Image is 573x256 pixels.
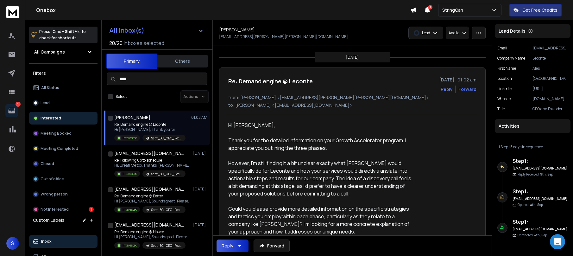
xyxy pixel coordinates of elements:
[217,240,249,252] button: Reply
[509,4,562,16] button: Get Free Credits
[499,144,508,150] span: 1 Step
[29,127,98,140] button: Meeting Booked
[123,136,137,140] p: Interested
[36,6,410,14] h1: Onebox
[114,234,190,240] p: Hi [PERSON_NAME], Sounds good. Please find a
[114,194,190,199] p: Re: Demand engine @ Better
[540,172,553,176] span: 9th, Sep
[114,229,190,234] p: Re: Demand engine @ House
[151,243,182,248] p: Sept_SC_CEO_Recruitment Agency_B2B_$2M+_USA
[41,146,78,151] p: Meeting Completed
[116,94,127,99] label: Select
[228,205,413,235] div: Could you please provide more detailed information on the specific strategies and tactics you emp...
[518,202,543,207] p: Opened
[497,86,512,91] p: linkedin
[518,172,553,177] p: Reply Received
[41,100,50,106] p: Lead
[29,112,98,125] button: Interested
[422,30,430,35] p: Lead
[532,96,568,101] p: [DOMAIN_NAME]
[513,166,568,171] h6: [EMAIL_ADDRESS][DOMAIN_NAME]
[33,217,65,223] h3: Custom Labels
[499,28,526,34] p: Lead Details
[29,188,98,201] button: Wrong person
[497,46,507,51] p: Email
[114,158,190,163] p: Re: Following up to schedule
[532,86,568,91] p: [URL][DOMAIN_NAME]
[41,161,54,166] p: Closed
[228,102,476,108] p: to: [PERSON_NAME] <[EMAIL_ADDRESS][DOMAIN_NAME]>
[114,222,184,228] h1: [EMAIL_ADDRESS][DOMAIN_NAME]
[532,106,568,112] p: CEO and Founder
[114,186,184,192] h1: [EMAIL_ADDRESS][DOMAIN_NAME]
[41,116,61,121] p: Interested
[16,102,21,107] p: 1
[228,159,413,197] div: However, I'm still finding it a bit unclear exactly what [PERSON_NAME] would specifically do for ...
[41,85,59,90] p: All Status
[193,151,207,156] p: [DATE]
[29,46,98,58] button: All Campaigns
[518,233,547,238] p: Contacted
[228,121,413,129] div: Hi [PERSON_NAME],
[39,29,86,41] p: Press to check for shortcuts.
[534,233,547,237] span: 4th, Sep
[550,234,565,249] div: Open Intercom Messenger
[532,66,568,71] p: Ales
[29,203,98,216] button: Not Interested1
[495,119,570,133] div: Activities
[449,30,459,35] p: Add to
[5,104,18,117] a: 1
[219,34,348,39] p: [EMAIL_ADDRESS][PERSON_NAME][PERSON_NAME][DOMAIN_NAME]
[497,76,512,81] p: location
[29,142,98,155] button: Meeting Completed
[29,81,98,94] button: All Status
[513,218,568,226] h6: Step 1 :
[458,86,476,93] div: Forward
[439,77,476,83] p: [DATE] : 01:02 am
[346,55,359,60] p: [DATE]
[41,239,52,244] p: Inbox
[254,240,290,252] button: Forward
[522,7,557,13] p: Get Free Credits
[497,66,516,71] p: First Name
[41,176,64,182] p: Out of office
[34,49,65,55] h1: All Campaigns
[510,144,543,150] span: 5 days in sequence
[441,86,453,93] button: Reply
[123,171,137,176] p: Interested
[29,97,98,109] button: Lead
[114,127,186,132] p: Hi [PERSON_NAME], Thank you for
[151,208,182,212] p: Sept_SC_CEO_Recruitment Agency_B2B_$2M+_USA
[497,56,525,61] p: Company Name
[114,114,150,121] h1: [PERSON_NAME]
[114,199,190,204] p: Hi [PERSON_NAME], Sounds great. Please visit my
[114,163,190,168] p: Hi, Great! Me too. Thanks, [PERSON_NAME] [DATE], Sep
[228,77,313,86] h1: Re: Demand engine @ Leconte
[193,222,207,227] p: [DATE]
[530,202,543,207] span: 4th, Sep
[89,207,94,212] div: 1
[497,96,511,101] p: website
[513,188,568,195] h6: Step 1 :
[114,150,184,157] h1: [EMAIL_ADDRESS][DOMAIN_NAME]
[41,131,72,136] p: Meeting Booked
[151,136,182,141] p: Sept_SC_CEO_Recruitment Agency_B2B_$2M+_USA
[532,76,568,81] p: [GEOGRAPHIC_DATA], [US_STATE], [GEOGRAPHIC_DATA]
[219,27,255,33] h1: [PERSON_NAME]
[29,235,98,248] button: Inbox
[104,24,209,37] button: All Inbox(s)
[513,227,568,232] h6: [EMAIL_ADDRESS][DOMAIN_NAME]
[106,54,157,69] button: Primary
[497,106,505,112] p: title
[193,187,207,192] p: [DATE]
[29,157,98,170] button: Closed
[109,39,123,47] span: 20 / 20
[499,144,567,150] div: |
[6,237,19,250] button: S
[109,27,144,34] h1: All Inbox(s)
[29,69,98,78] h3: Filters
[6,6,19,18] img: logo
[124,39,164,47] h3: Inboxes selected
